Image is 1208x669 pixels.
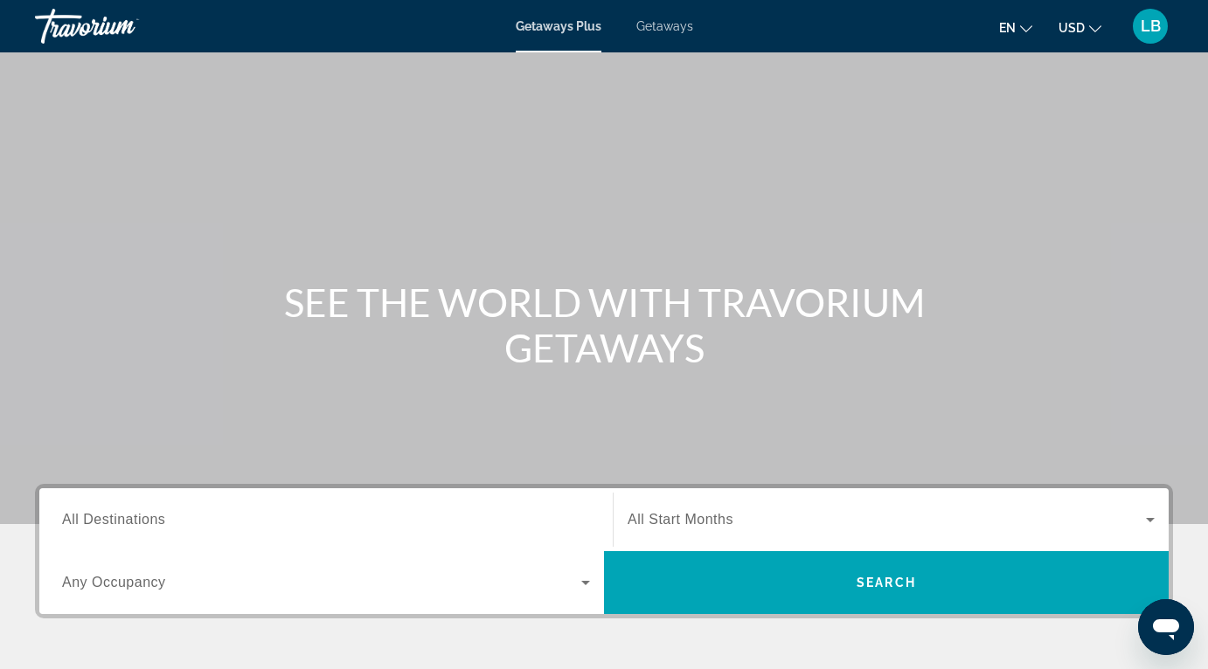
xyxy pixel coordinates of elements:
[35,3,210,49] a: Travorium
[1059,15,1101,40] button: Change currency
[999,21,1016,35] span: en
[276,279,932,370] h1: SEE THE WORLD WITH TRAVORIUM GETAWAYS
[999,15,1032,40] button: Change language
[1059,21,1085,35] span: USD
[857,576,916,590] span: Search
[62,575,166,590] span: Any Occupancy
[39,488,1169,614] div: Search widget
[1141,17,1161,35] span: LB
[1138,599,1194,655] iframe: Schaltfläche zum Öffnen des Messaging-Fensters
[516,19,601,33] a: Getaways Plus
[62,512,165,527] span: All Destinations
[1128,8,1173,45] button: User Menu
[628,512,733,527] span: All Start Months
[604,551,1169,614] button: Search
[636,19,693,33] a: Getaways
